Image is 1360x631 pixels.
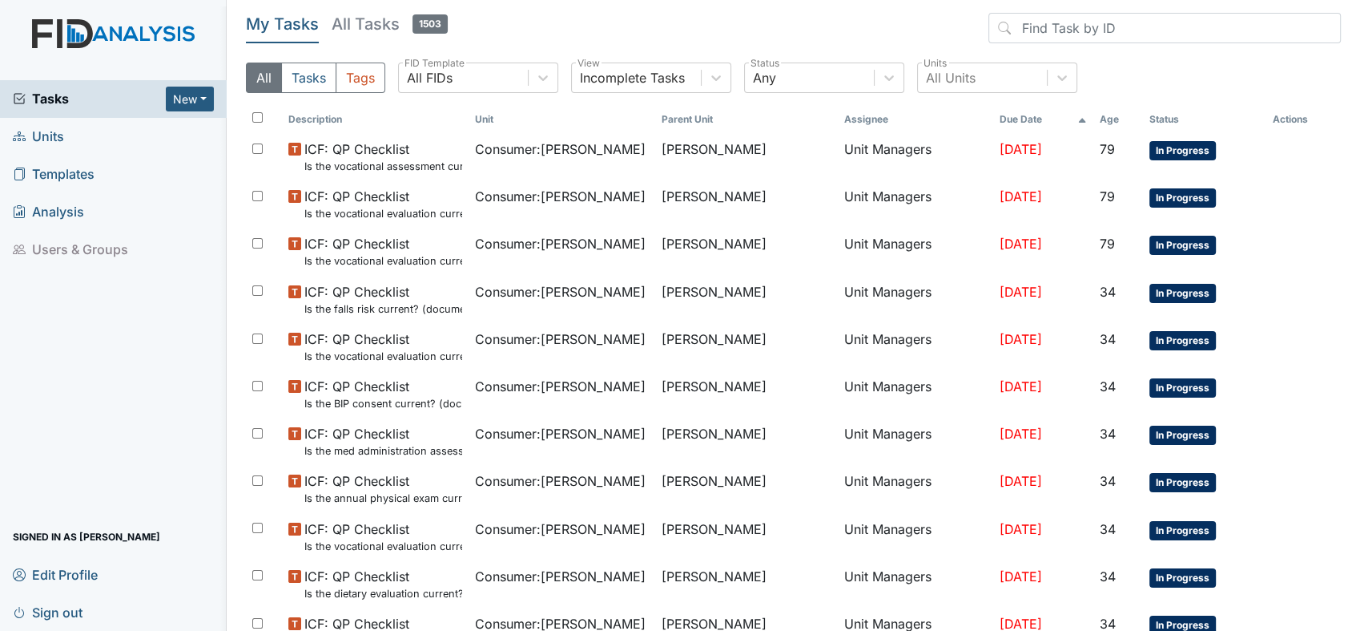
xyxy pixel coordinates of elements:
span: In Progress [1149,284,1216,303]
small: Is the vocational evaluation current? (document the date in the comment section) [304,539,462,554]
span: 34 [1100,473,1116,489]
input: Find Task by ID [988,13,1341,43]
td: Unit Managers [838,228,993,275]
span: Consumer : [PERSON_NAME] [475,140,646,159]
span: 34 [1100,426,1116,442]
td: Unit Managers [838,180,993,228]
span: ICF: QP Checklist Is the vocational assessment current? (document the date in the comment section) [304,140,462,174]
small: Is the BIP consent current? (document the date, BIP number in the comment section) [304,396,462,411]
span: [DATE] [999,426,1041,442]
span: In Progress [1149,188,1216,208]
span: Consumer : [PERSON_NAME] [475,377,646,396]
span: ICF: QP Checklist Is the vocational evaluation current? (document the date in the comment section) [304,234,462,269]
span: ICF: QP Checklist Is the med administration assessment current? (document the date in the comment... [304,424,462,459]
span: 34 [1100,568,1116,584]
span: [PERSON_NAME] [661,140,766,159]
span: 79 [1100,141,1115,157]
span: [PERSON_NAME] [661,567,766,586]
small: Is the vocational evaluation current? (document the date in the comment section) [304,206,462,221]
div: Type filter [246,63,385,93]
span: Sign out [13,600,82,625]
span: [PERSON_NAME] [661,282,766,301]
span: ICF: QP Checklist Is the BIP consent current? (document the date, BIP number in the comment section) [304,377,462,411]
span: [PERSON_NAME] [661,471,766,491]
span: 34 [1100,378,1116,394]
td: Unit Managers [838,370,993,418]
span: 34 [1100,331,1116,347]
span: Consumer : [PERSON_NAME] [475,187,646,206]
span: [PERSON_NAME] [661,424,766,443]
span: Templates [13,162,95,187]
span: 79 [1100,188,1115,204]
span: In Progress [1149,473,1216,492]
td: Unit Managers [838,323,993,370]
span: In Progress [1149,521,1216,540]
span: ICF: QP Checklist Is the falls risk current? (document the date in the comment section) [304,282,462,317]
small: Is the vocational evaluation current? (document the date in the comment section) [304,253,462,269]
th: Toggle SortBy [282,106,469,133]
span: 34 [1100,521,1116,537]
span: ICF: QP Checklist Is the vocational evaluation current? (document the date in the comment section) [304,520,462,554]
th: Toggle SortBy [654,106,837,133]
span: [DATE] [999,521,1041,537]
small: Is the med administration assessment current? (document the date in the comment section) [304,443,462,459]
span: [DATE] [999,141,1041,157]
span: [PERSON_NAME] [661,520,766,539]
span: [PERSON_NAME] [661,377,766,396]
span: [PERSON_NAME] [661,330,766,349]
small: Is the annual physical exam current? (document the date in the comment section) [304,491,462,506]
small: Is the falls risk current? (document the date in the comment section) [304,301,462,317]
span: Edit Profile [13,562,98,587]
th: Actions [1266,106,1341,133]
td: Unit Managers [838,513,993,560]
span: Consumer : [PERSON_NAME] [475,234,646,253]
span: [PERSON_NAME] [661,187,766,206]
a: Tasks [13,89,166,108]
span: [DATE] [999,331,1041,347]
span: Consumer : [PERSON_NAME] [475,330,646,349]
span: In Progress [1149,141,1216,160]
span: In Progress [1149,568,1216,588]
span: In Progress [1149,236,1216,255]
span: In Progress [1149,331,1216,350]
span: Units [13,124,64,149]
th: Toggle SortBy [1093,106,1143,133]
td: Unit Managers [838,560,993,608]
button: All [246,63,282,93]
input: Toggle All Rows Selected [252,112,263,123]
div: All Units [926,68,976,87]
th: Toggle SortBy [1143,106,1266,133]
div: Incomplete Tasks [580,68,685,87]
span: [DATE] [999,378,1041,394]
div: All FIDs [407,68,453,87]
small: Is the vocational assessment current? (document the date in the comment section) [304,159,462,174]
th: Toggle SortBy [992,106,1093,133]
button: New [166,87,214,111]
span: ICF: QP Checklist Is the vocational evaluation current? (document the date in the comment section) [304,330,462,364]
span: [DATE] [999,188,1041,204]
small: Is the vocational evaluation current? (document the date in the comment section) [304,349,462,364]
td: Unit Managers [838,133,993,180]
h5: My Tasks [246,13,319,35]
span: ICF: QP Checklist Is the dietary evaluation current? (document the date in the comment section) [304,567,462,601]
span: Consumer : [PERSON_NAME] [475,520,646,539]
h5: All Tasks [332,13,448,35]
th: Toggle SortBy [469,106,655,133]
span: Consumer : [PERSON_NAME] [475,282,646,301]
span: Signed in as [PERSON_NAME] [13,524,160,549]
span: [PERSON_NAME] [661,234,766,253]
span: 34 [1100,284,1116,300]
button: Tags [336,63,385,93]
span: Consumer : [PERSON_NAME] [475,567,646,586]
span: 79 [1100,236,1115,252]
span: Analysis [13,200,84,224]
span: Consumer : [PERSON_NAME] [475,424,646,443]
span: [DATE] [999,473,1041,489]
div: Any [753,68,776,87]
span: ICF: QP Checklist Is the annual physical exam current? (document the date in the comment section) [304,471,462,506]
span: [DATE] [999,284,1041,300]
span: 1503 [412,14,448,34]
span: ICF: QP Checklist Is the vocational evaluation current? (document the date in the comment section) [304,187,462,221]
span: In Progress [1149,378,1216,398]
